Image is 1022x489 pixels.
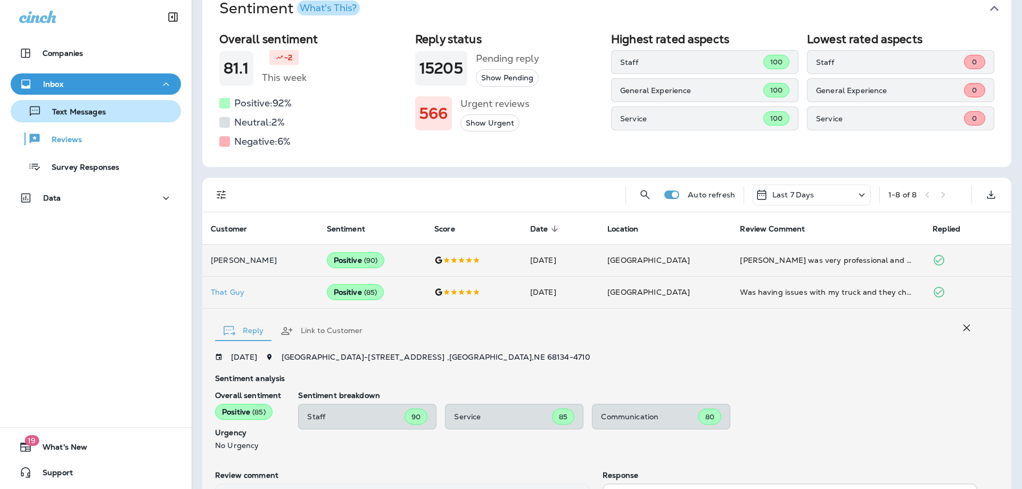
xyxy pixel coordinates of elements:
[411,412,421,421] span: 90
[43,194,61,202] p: Data
[11,187,181,209] button: Data
[530,224,562,234] span: Date
[522,244,599,276] td: [DATE]
[770,114,782,123] span: 100
[300,3,357,13] div: What's This?
[434,225,455,234] span: Score
[688,190,735,199] p: Auto refresh
[770,86,782,95] span: 100
[42,107,106,118] p: Text Messages
[740,255,916,266] div: Shane was very professional and personable. Kristy was as well. Their customer service was except...
[231,353,257,361] p: [DATE]
[772,190,814,199] p: Last 7 Days
[607,287,690,297] span: [GEOGRAPHIC_DATA]
[770,57,782,67] span: 100
[607,225,638,234] span: Location
[740,287,916,297] div: Was having issues with my truck and they checked it out and gave me a direction to go. They calle...
[272,312,371,350] button: Link to Customer
[807,32,994,46] h2: Lowest rated aspects
[215,391,281,400] p: Overall sentiment
[415,32,603,46] h2: Reply status
[454,412,552,421] p: Service
[211,288,310,296] p: That Guy
[434,224,469,234] span: Score
[460,114,520,132] button: Show Urgent
[158,6,188,28] button: Collapse Sidebar
[816,114,964,123] p: Service
[364,288,377,297] span: ( 85 )
[522,276,599,308] td: [DATE]
[933,225,960,234] span: Replied
[11,43,181,64] button: Companies
[215,312,272,350] button: Reply
[740,224,819,234] span: Review Comment
[972,57,977,67] span: 0
[364,256,378,265] span: ( 90 )
[215,374,977,383] p: Sentiment analysis
[816,58,964,67] p: Staff
[24,435,39,446] span: 19
[215,441,281,450] p: No Urgency
[980,184,1002,205] button: Export as CSV
[215,471,590,479] p: Review comment
[419,105,448,122] h1: 566
[43,49,83,57] p: Companies
[620,86,763,95] p: General Experience
[252,408,266,417] span: ( 85 )
[972,86,977,95] span: 0
[297,1,360,15] button: What's This?
[211,225,247,234] span: Customer
[419,60,463,77] h1: 15205
[215,404,273,420] div: Positive
[620,114,763,123] p: Service
[211,256,310,264] p: [PERSON_NAME]
[607,255,690,265] span: [GEOGRAPHIC_DATA]
[219,32,407,46] h2: Overall sentiment
[32,468,73,481] span: Support
[888,190,917,199] div: 1 - 8 of 8
[611,32,798,46] h2: Highest rated aspects
[559,412,567,421] span: 85
[211,224,261,234] span: Customer
[327,284,384,300] div: Positive
[202,28,1011,167] div: SentimentWhat's This?
[11,128,181,150] button: Reviews
[215,428,281,437] p: Urgency
[307,412,405,421] p: Staff
[32,443,87,455] span: What's New
[11,462,181,483] button: Support
[603,471,977,479] p: Response
[41,135,82,145] p: Reviews
[211,288,310,296] div: Click to view Customer Drawer
[327,252,385,268] div: Positive
[11,100,181,122] button: Text Messages
[530,225,548,234] span: Date
[607,224,652,234] span: Location
[43,80,63,88] p: Inbox
[460,95,530,112] h5: Urgent reviews
[634,184,656,205] button: Search Reviews
[234,133,291,150] h5: Negative: 6 %
[972,114,977,123] span: 0
[601,412,698,421] p: Communication
[705,412,714,421] span: 80
[282,352,590,362] span: [GEOGRAPHIC_DATA] - [STREET_ADDRESS] , [GEOGRAPHIC_DATA] , NE 68134-4710
[740,225,805,234] span: Review Comment
[11,73,181,95] button: Inbox
[262,69,307,86] h5: This week
[11,436,181,458] button: 19What's New
[476,50,539,67] h5: Pending reply
[211,184,232,205] button: Filters
[620,58,763,67] p: Staff
[933,224,974,234] span: Replied
[816,86,964,95] p: General Experience
[327,225,365,234] span: Sentiment
[327,224,379,234] span: Sentiment
[11,155,181,178] button: Survey Responses
[234,114,285,131] h5: Neutral: 2 %
[284,52,292,63] p: -2
[298,391,977,400] p: Sentiment breakdown
[224,60,249,77] h1: 81.1
[476,69,539,87] button: Show Pending
[234,95,292,112] h5: Positive: 92 %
